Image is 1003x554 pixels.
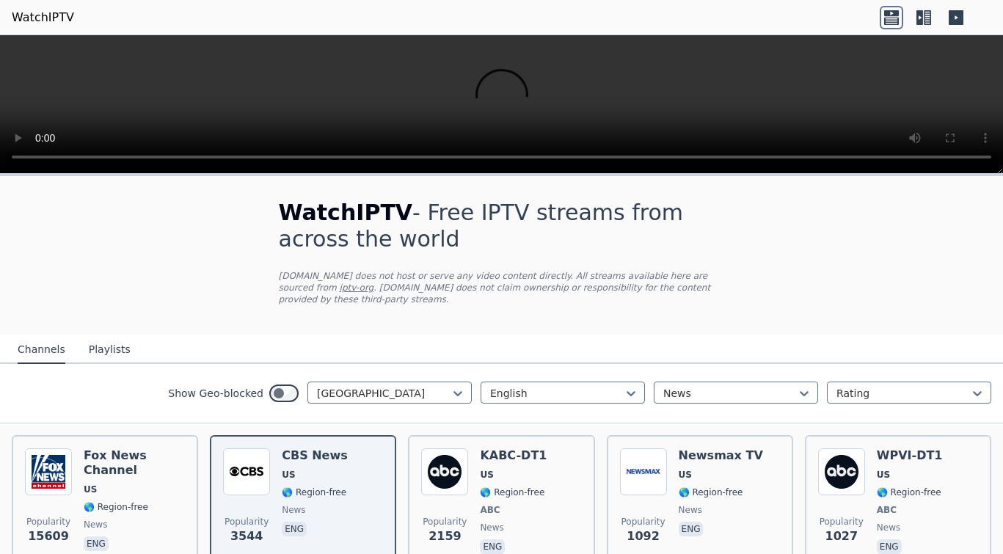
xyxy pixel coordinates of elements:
[89,336,131,364] button: Playlists
[26,516,70,528] span: Popularity
[620,448,667,495] img: Newsmax TV
[877,448,943,463] h6: WPVI-DT1
[679,469,692,481] span: US
[84,519,107,531] span: news
[820,516,864,528] span: Popularity
[279,200,413,225] span: WatchIPTV
[279,200,725,252] h1: - Free IPTV streams from across the world
[679,522,704,536] p: eng
[230,528,263,545] span: 3544
[168,386,263,401] label: Show Geo-blocked
[279,270,725,305] p: [DOMAIN_NAME] does not host or serve any video content directly. All streams available here are s...
[621,516,665,528] span: Popularity
[340,283,374,293] a: iptv-org
[84,536,109,551] p: eng
[480,504,500,516] span: ABC
[877,539,902,554] p: eng
[282,522,307,536] p: eng
[877,486,941,498] span: 🌎 Region-free
[480,448,547,463] h6: KABC-DT1
[282,448,348,463] h6: CBS News
[18,336,65,364] button: Channels
[825,528,858,545] span: 1027
[421,448,468,495] img: KABC-DT1
[480,469,493,481] span: US
[627,528,660,545] span: 1092
[480,522,503,533] span: news
[679,504,702,516] span: news
[480,486,544,498] span: 🌎 Region-free
[84,484,97,495] span: US
[877,469,890,481] span: US
[877,522,900,533] span: news
[428,528,462,545] span: 2159
[679,448,763,463] h6: Newsmax TV
[84,501,148,513] span: 🌎 Region-free
[423,516,467,528] span: Popularity
[877,504,897,516] span: ABC
[84,448,185,478] h6: Fox News Channel
[225,516,269,528] span: Popularity
[282,486,346,498] span: 🌎 Region-free
[679,486,743,498] span: 🌎 Region-free
[282,504,305,516] span: news
[12,9,74,26] a: WatchIPTV
[818,448,865,495] img: WPVI-DT1
[282,469,295,481] span: US
[480,539,505,554] p: eng
[223,448,270,495] img: CBS News
[28,528,69,545] span: 15609
[25,448,72,495] img: Fox News Channel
